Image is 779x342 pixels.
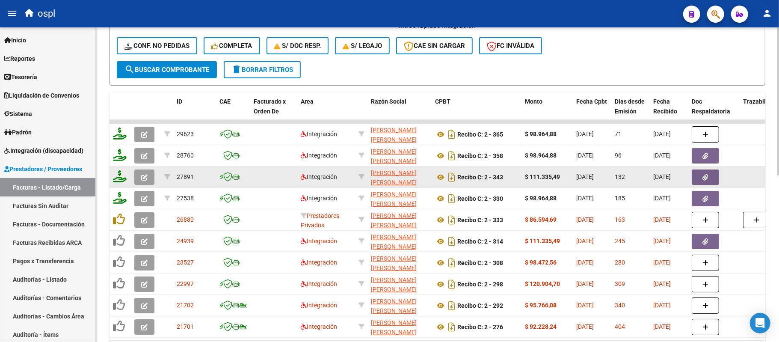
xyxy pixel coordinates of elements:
[371,298,417,315] span: [PERSON_NAME] [PERSON_NAME]
[177,238,194,244] span: 24939
[653,323,671,330] span: [DATE]
[177,302,194,309] span: 21702
[457,195,503,202] strong: Recibo C: 2 - 330
[457,259,503,266] strong: Recibo C: 2 - 308
[204,37,260,54] button: Completa
[576,216,594,223] span: [DATE]
[301,280,337,287] span: Integración
[576,98,607,105] span: Fecha Cpbt
[615,216,625,223] span: 163
[371,277,417,293] span: [PERSON_NAME] [PERSON_NAME]
[301,98,314,105] span: Area
[177,195,194,202] span: 27538
[576,131,594,137] span: [DATE]
[457,217,503,223] strong: Recibo C: 2 - 333
[446,277,457,291] i: Descargar documento
[521,92,573,130] datatable-header-cell: Monto
[446,170,457,184] i: Descargar documento
[576,173,594,180] span: [DATE]
[231,64,242,74] mat-icon: delete
[4,109,32,119] span: Sistema
[219,98,231,105] span: CAE
[457,281,503,288] strong: Recibo C: 2 - 298
[525,131,557,137] strong: $ 98.964,88
[487,42,534,50] span: FC Inválida
[367,92,432,130] datatable-header-cell: Razón Social
[396,37,473,54] button: CAE SIN CARGAR
[525,216,557,223] strong: $ 86.594,69
[371,98,406,105] span: Razón Social
[653,259,671,266] span: [DATE]
[38,4,55,23] span: ospl
[743,98,778,105] span: Trazabilidad
[615,302,625,309] span: 340
[301,238,337,244] span: Integración
[525,302,557,309] strong: $ 95.766,08
[177,173,194,180] span: 27891
[653,238,671,244] span: [DATE]
[576,323,594,330] span: [DATE]
[301,302,337,309] span: Integración
[297,92,355,130] datatable-header-cell: Area
[750,313,770,333] div: Open Intercom Messenger
[525,323,557,330] strong: $ 92.228,24
[404,42,465,50] span: CAE SIN CARGAR
[615,195,625,202] span: 185
[576,259,594,266] span: [DATE]
[446,192,457,205] i: Descargar documento
[653,173,671,180] span: [DATE]
[525,259,557,266] strong: $ 98.472,56
[301,195,337,202] span: Integración
[301,323,337,330] span: Integración
[653,302,671,309] span: [DATE]
[4,146,83,155] span: Integración (discapacidad)
[177,98,182,105] span: ID
[177,131,194,137] span: 29623
[250,92,297,130] datatable-header-cell: Facturado x Orden De
[371,127,417,143] span: [PERSON_NAME] [PERSON_NAME]
[371,147,428,165] div: 27364679896
[371,234,417,250] span: [PERSON_NAME] [PERSON_NAME]
[4,128,32,137] span: Padrón
[576,302,594,309] span: [DATE]
[615,98,645,115] span: Días desde Emisión
[446,256,457,270] i: Descargar documento
[653,98,677,115] span: Fecha Recibido
[653,280,671,287] span: [DATE]
[177,152,194,159] span: 28760
[576,238,594,244] span: [DATE]
[371,125,428,143] div: 27364679896
[615,152,622,159] span: 96
[446,299,457,312] i: Descargar documento
[371,297,428,315] div: 27364679896
[446,213,457,227] i: Descargar documento
[124,42,190,50] span: Conf. no pedidas
[479,37,542,54] button: FC Inválida
[525,280,560,287] strong: $ 120.904,70
[573,92,611,130] datatable-header-cell: Fecha Cpbt
[177,323,194,330] span: 21701
[576,280,594,287] span: [DATE]
[371,191,417,208] span: [PERSON_NAME] [PERSON_NAME]
[446,128,457,141] i: Descargar documento
[692,98,730,115] span: Doc Respaldatoria
[4,164,82,174] span: Prestadores / Proveedores
[653,195,671,202] span: [DATE]
[267,37,329,54] button: S/ Doc Resp.
[576,195,594,202] span: [DATE]
[371,319,417,336] span: [PERSON_NAME] [PERSON_NAME]
[371,254,428,272] div: 27364679896
[435,98,450,105] span: CPBT
[335,37,390,54] button: S/ legajo
[615,323,625,330] span: 404
[124,66,209,74] span: Buscar Comprobante
[371,168,428,186] div: 27364679896
[457,152,503,159] strong: Recibo C: 2 - 358
[615,131,622,137] span: 71
[457,238,503,245] strong: Recibo C: 2 - 314
[615,280,625,287] span: 309
[301,173,337,180] span: Integración
[371,318,428,336] div: 27364679896
[615,259,625,266] span: 280
[177,216,194,223] span: 26880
